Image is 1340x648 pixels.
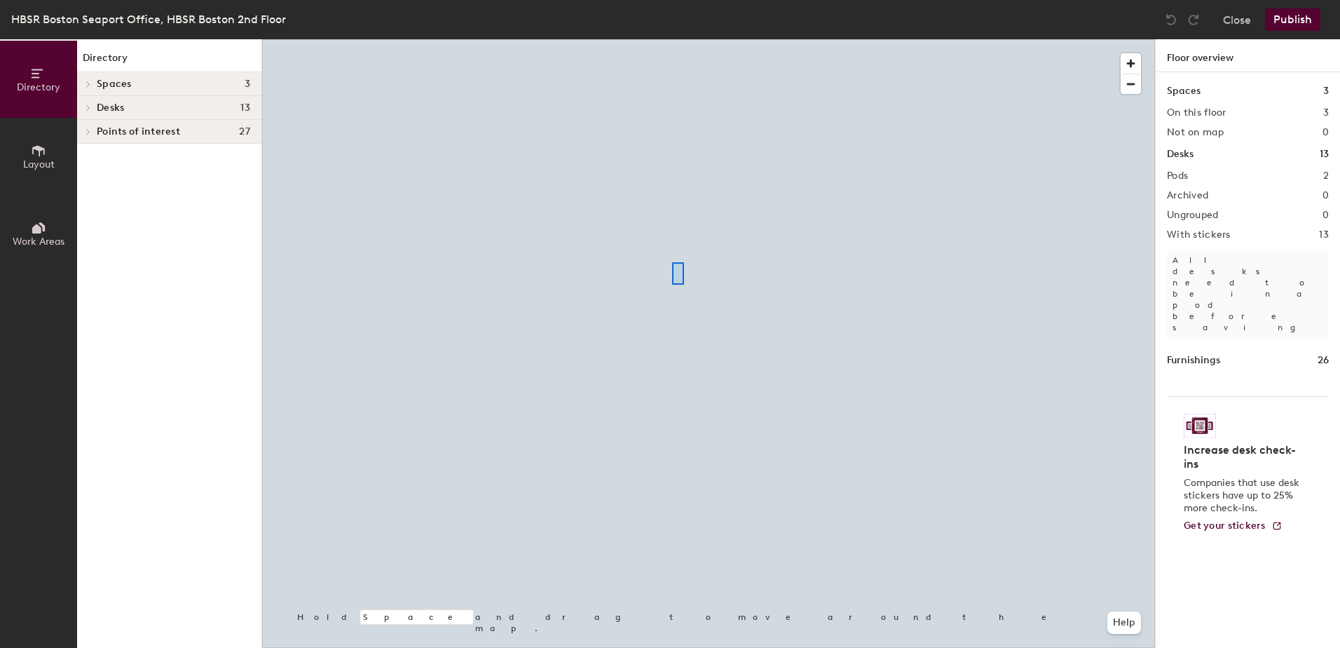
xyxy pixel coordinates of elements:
[240,102,250,114] span: 13
[1184,520,1283,532] a: Get your stickers
[1167,170,1188,182] h2: Pods
[77,50,261,72] h1: Directory
[1223,8,1251,31] button: Close
[97,102,124,114] span: Desks
[1319,229,1329,241] h2: 13
[1323,83,1329,99] h1: 3
[1323,107,1329,119] h2: 3
[1187,13,1201,27] img: Redo
[97,126,180,137] span: Points of interest
[1167,190,1208,201] h2: Archived
[1184,443,1304,471] h4: Increase desk check-ins
[1167,127,1224,138] h2: Not on map
[1184,477,1304,515] p: Companies that use desk stickers have up to 25% more check-ins.
[1167,210,1219,221] h2: Ungrouped
[1167,353,1220,368] h1: Furnishings
[1184,414,1216,438] img: Sticker logo
[1265,8,1320,31] button: Publish
[1167,83,1201,99] h1: Spaces
[1107,612,1141,634] button: Help
[1167,229,1231,241] h2: With stickers
[1318,353,1329,368] h1: 26
[97,79,132,90] span: Spaces
[1184,520,1266,532] span: Get your stickers
[1156,39,1340,72] h1: Floor overview
[23,158,55,170] span: Layout
[1167,107,1226,119] h2: On this floor
[1167,249,1329,339] p: All desks need to be in a pod before saving
[13,236,64,248] span: Work Areas
[1167,147,1194,162] h1: Desks
[11,11,286,28] div: HBSR Boston Seaport Office, HBSR Boston 2nd Floor
[1322,190,1329,201] h2: 0
[1322,210,1329,221] h2: 0
[239,126,250,137] span: 27
[245,79,250,90] span: 3
[1323,170,1329,182] h2: 2
[17,81,60,93] span: Directory
[1322,127,1329,138] h2: 0
[1164,13,1178,27] img: Undo
[1320,147,1329,162] h1: 13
